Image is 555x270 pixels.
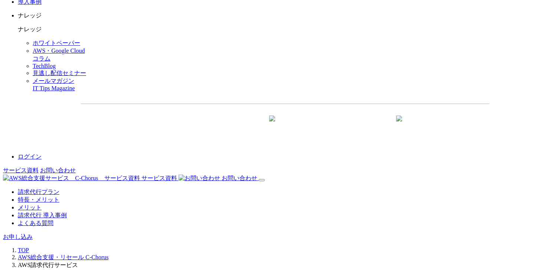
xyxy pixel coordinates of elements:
[18,204,42,211] a: メリット
[33,48,85,62] span: AWS・Google Cloud コラム
[18,189,59,195] a: 請求代行プラン
[40,167,76,173] a: お問い合わせ
[18,212,67,218] a: 請求代行 導入事例
[18,153,42,160] a: ログイン
[141,175,177,181] span: サービス資料
[3,175,179,181] a: AWS総合支援サービス C-Chorus サービス資料 サービス資料
[162,116,281,134] a: 資料を請求する
[33,63,56,69] a: TechBlog
[18,247,29,253] a: TOP
[179,175,220,182] img: お問い合わせ
[269,116,275,135] img: 矢印
[18,26,552,33] p: ナレッジ
[289,116,408,134] a: まずは相談する
[18,262,78,268] span: AWS請求代行サービス
[179,175,259,181] a: お問い合わせ お問い合わせ
[18,254,109,260] a: AWS総合支援・リセール C-Chorus
[33,48,85,62] a: AWS・Google Cloudコラム
[18,220,53,226] a: よくある質問
[18,12,552,20] p: ナレッジ
[33,78,75,91] span: メールマガジン IT Tips Magazine
[33,40,80,46] a: ホワイトペーパー
[33,78,75,91] a: メールマガジンIT Tips Magazine
[222,175,257,181] span: お問い合わせ
[3,167,39,173] a: サービス資料
[396,116,402,135] img: 矢印
[3,234,33,240] a: お申し込み
[3,175,140,182] img: AWS総合支援サービス C-Chorus サービス資料
[18,196,59,203] a: 特長・メリット
[33,70,86,76] a: 見逃し配信セミナー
